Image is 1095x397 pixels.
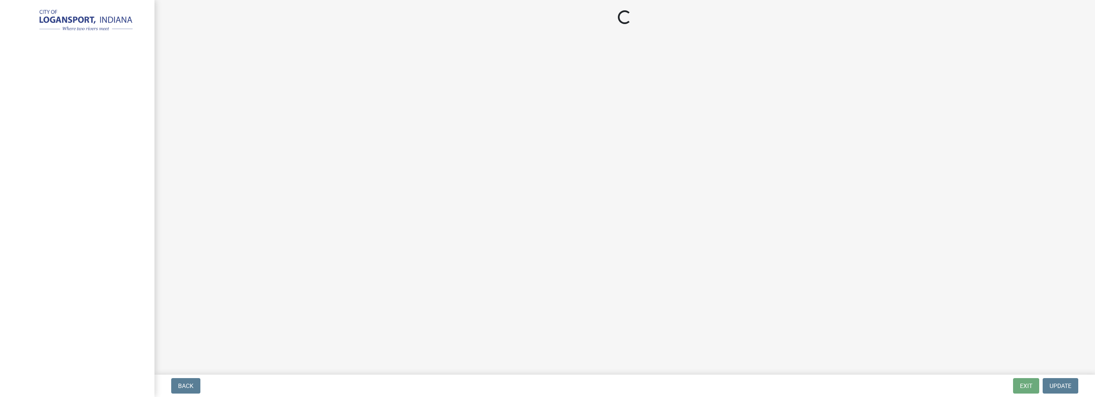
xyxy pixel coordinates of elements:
button: Back [171,378,200,394]
span: Back [178,382,194,389]
span: Update [1050,382,1071,389]
button: Update [1043,378,1078,394]
img: City of Logansport, Indiana [17,9,141,33]
button: Exit [1013,378,1039,394]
